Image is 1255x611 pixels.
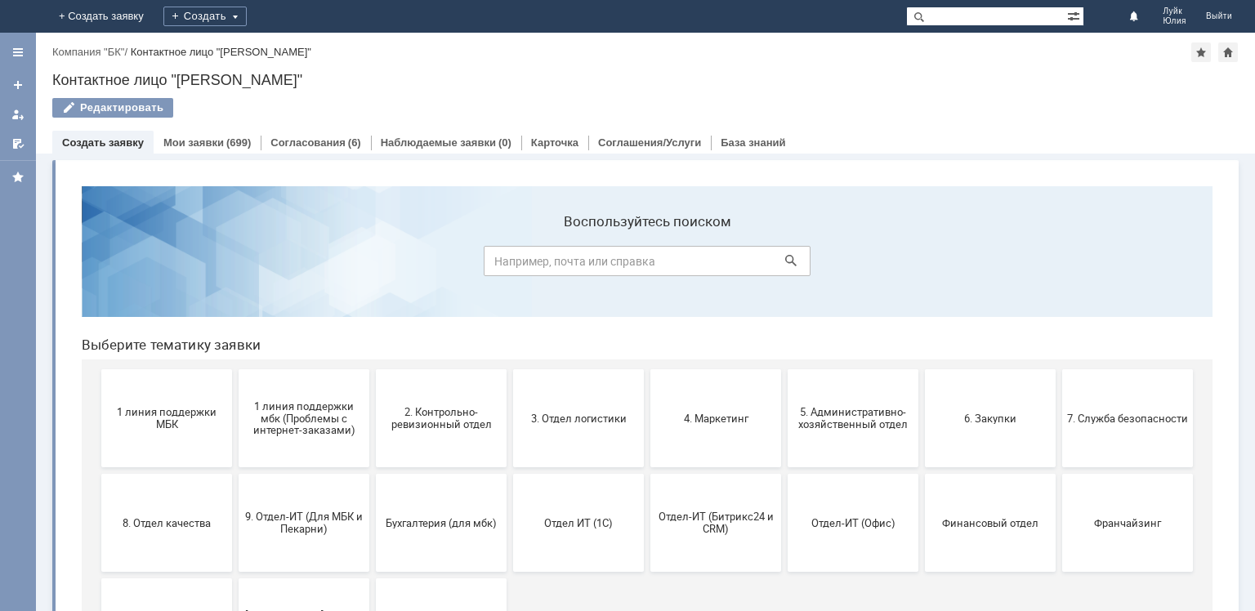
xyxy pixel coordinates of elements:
[1163,7,1186,16] span: Луйк
[1163,16,1186,26] span: Юлия
[38,233,159,257] span: 1 линия поддержки МБК
[587,239,708,251] span: 4. Маркетинг
[415,73,742,103] input: Например, почта или справка
[861,239,982,251] span: 6. Закупки
[52,46,124,58] a: Компания "БК"
[5,101,31,127] a: Мои заявки
[52,72,1239,88] div: Контактное лицо "[PERSON_NAME]"
[307,405,438,503] button: не актуален
[163,136,224,149] a: Мои заявки
[38,343,159,355] span: 8. Отдел качества
[1067,7,1083,23] span: Расширенный поиск
[163,7,247,26] div: Создать
[33,301,163,399] button: 8. Отдел качества
[861,343,982,355] span: Финансовый отдел
[1191,42,1211,62] div: Добавить в избранное
[856,301,987,399] button: Финансовый отдел
[582,301,712,399] button: Отдел-ИТ (Битрикс24 и CRM)
[381,136,496,149] a: Наблюдаемые заявки
[724,233,845,257] span: 5. Административно-хозяйственный отдел
[994,196,1124,294] button: 7. Служба безопасности
[170,196,301,294] button: 1 линия поддержки мбк (Проблемы с интернет-заказами)
[270,136,346,149] a: Согласования
[226,136,251,149] div: (699)
[175,435,296,472] span: [PERSON_NAME]. Услуги ИТ для МБК (оформляет L1)
[998,343,1119,355] span: Франчайзинг
[175,337,296,362] span: 9. Отдел-ИТ (Для МБК и Пекарни)
[721,136,785,149] a: База знаний
[312,343,433,355] span: Бухгалтерия (для мбк)
[598,136,701,149] a: Соглашения/Услуги
[719,196,850,294] button: 5. Административно-хозяйственный отдел
[856,196,987,294] button: 6. Закупки
[170,405,301,503] button: [PERSON_NAME]. Услуги ИТ для МБК (оформляет L1)
[724,343,845,355] span: Отдел-ИТ (Офис)
[444,196,575,294] button: 3. Отдел логистики
[5,131,31,157] a: Мои согласования
[348,136,361,149] div: (6)
[312,233,433,257] span: 2. Контрольно-ревизионный отдел
[307,196,438,294] button: 2. Контрольно-ревизионный отдел
[52,46,131,58] div: /
[170,301,301,399] button: 9. Отдел-ИТ (Для МБК и Пекарни)
[719,301,850,399] button: Отдел-ИТ (Офис)
[307,301,438,399] button: Бухгалтерия (для мбк)
[444,301,575,399] button: Отдел ИТ (1С)
[449,343,570,355] span: Отдел ИТ (1С)
[33,196,163,294] button: 1 линия поддержки МБК
[5,72,31,98] a: Создать заявку
[62,136,144,149] a: Создать заявку
[415,40,742,56] label: Воспользуйтесь поиском
[994,301,1124,399] button: Франчайзинг
[449,239,570,251] span: 3. Отдел логистики
[498,136,511,149] div: (0)
[582,196,712,294] button: 4. Маркетинг
[33,405,163,503] button: Это соглашение не активно!
[587,337,708,362] span: Отдел-ИТ (Битрикс24 и CRM)
[531,136,578,149] a: Карточка
[312,448,433,460] span: не актуален
[131,46,311,58] div: Контактное лицо "[PERSON_NAME]"
[13,163,1144,180] header: Выберите тематику заявки
[998,239,1119,251] span: 7. Служба безопасности
[38,442,159,466] span: Это соглашение не активно!
[1218,42,1238,62] div: Сделать домашней страницей
[175,226,296,263] span: 1 линия поддержки мбк (Проблемы с интернет-заказами)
